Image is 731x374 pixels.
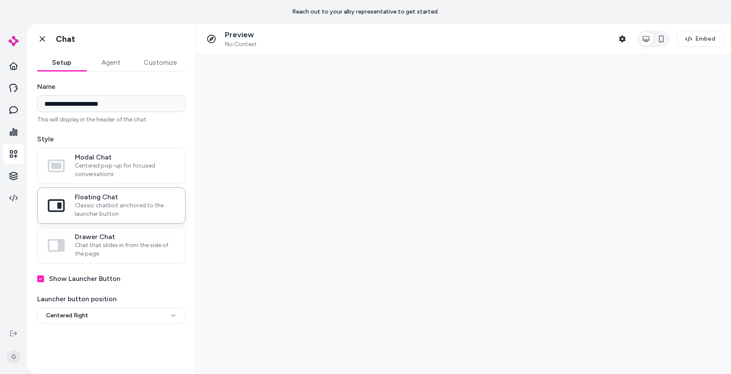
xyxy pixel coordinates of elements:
span: Floating Chat [75,193,175,201]
label: Show Launcher Button [49,274,120,284]
span: Drawer Chat [75,233,175,241]
span: Modal Chat [75,153,175,162]
span: Classic chatbot anchored to the launcher button [75,201,175,218]
label: Launcher button position [37,294,186,304]
p: This will display in the header of the chat. [37,115,186,124]
span: Chat that slides in from the side of the page [75,241,175,258]
button: Embed [676,31,724,47]
span: Centered pop-up for focused conversations [75,162,175,179]
span: G [7,350,20,364]
button: Agent [86,54,135,71]
h1: Chat [56,34,75,44]
label: Name [37,82,186,92]
span: No Context [225,41,257,48]
button: Setup [37,54,86,71]
button: Customize [135,54,186,71]
button: G [5,344,22,371]
label: Style [37,134,186,144]
p: Reach out to your alby representative to get started. [292,8,439,16]
p: Preview [225,30,257,40]
img: alby Logo [8,36,19,46]
span: Embed [695,35,715,43]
